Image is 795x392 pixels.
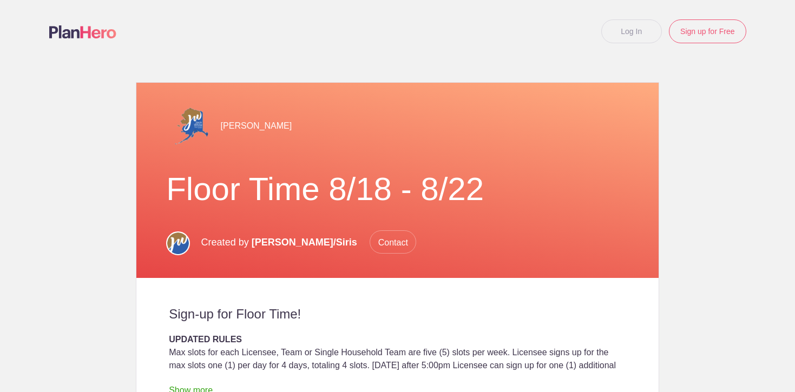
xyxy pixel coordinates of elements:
[669,19,746,43] a: Sign up for Free
[252,237,357,248] span: [PERSON_NAME]/Siris
[166,231,190,255] img: Circle for social
[169,335,242,344] strong: UPDATED RULES
[370,230,416,254] span: Contact
[49,25,116,38] img: Logo main planhero
[166,105,209,148] img: Alaska jw logo transparent
[201,230,416,254] p: Created by
[166,170,629,209] h1: Floor Time 8/18 - 8/22
[166,104,629,148] div: [PERSON_NAME]
[169,306,626,322] h2: Sign-up for Floor Time!
[601,19,662,43] a: Log In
